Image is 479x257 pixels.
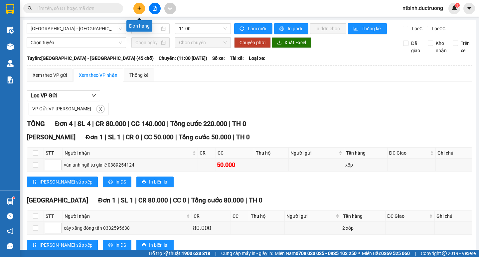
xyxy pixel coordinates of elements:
[173,196,186,204] span: CC 0
[133,3,145,14] button: plus
[233,133,235,141] span: |
[397,4,448,12] span: ntbinh.ductruong
[193,223,230,233] div: 80.000
[32,243,37,248] span: sort-ascending
[284,39,306,46] span: Xuất Excel
[7,243,13,249] span: message
[138,196,168,204] span: CR 80.000
[64,161,197,169] div: vân anh ngã tư gia lễ 0389254124
[296,251,357,256] strong: 0708 023 035 - 0935 103 250
[40,241,92,249] span: [PERSON_NAME] sắp xếp
[149,250,210,257] span: Hỗ trợ kỹ thuật:
[31,24,122,34] span: Hà Nội - Thái Thụy (45 chỗ)
[433,40,449,54] span: Kho nhận
[463,3,475,14] button: caret-down
[126,20,152,32] div: Đơn hàng
[216,148,254,159] th: CC
[27,196,88,204] span: [GEOGRAPHIC_DATA]
[415,250,416,257] span: |
[248,25,267,32] span: Làm mới
[108,133,121,141] span: SL 1
[170,196,171,204] span: |
[92,120,94,128] span: |
[32,180,37,185] span: sort-ascending
[97,107,104,111] span: close
[122,133,124,141] span: |
[389,149,429,157] span: ĐC Giao
[7,43,14,50] img: warehouse-icon
[198,148,216,159] th: CR
[135,196,137,204] span: |
[275,250,357,257] span: Miền Nam
[78,120,90,128] span: SL 4
[217,160,253,170] div: 50.000
[137,6,142,11] span: plus
[6,4,14,14] img: logo-vxr
[31,91,57,100] span: Lọc VP Gửi
[429,25,446,32] span: Lọc CC
[27,120,45,128] span: TỔNG
[7,27,14,34] img: warehouse-icon
[456,3,458,8] span: 1
[344,148,388,159] th: Tên hàng
[141,133,142,141] span: |
[277,40,282,46] span: download
[182,251,210,256] strong: 1900 633 818
[175,133,177,141] span: |
[27,133,76,141] span: [PERSON_NAME]
[27,177,98,187] button: sort-ascending[PERSON_NAME] sắp xếp
[7,60,14,67] img: warehouse-icon
[149,3,161,14] button: file-add
[234,23,272,34] button: syncLàm mới
[229,120,231,128] span: |
[128,120,129,128] span: |
[239,26,245,32] span: sync
[27,90,100,101] button: Lọc VP Gửi
[221,250,273,257] span: Cung cấp máy in - giấy in:
[170,120,227,128] span: Tổng cước 220.000
[55,120,73,128] span: Đơn 4
[103,240,131,250] button: printerIn DS
[409,25,426,32] span: Lọc CR
[142,180,146,185] span: printer
[121,196,133,204] span: SL 1
[192,211,231,222] th: CR
[353,26,359,32] span: bar-chart
[466,5,472,11] span: caret-down
[274,23,308,34] button: printerIn phơi
[149,241,168,249] span: In biên lai
[231,211,249,222] th: CC
[179,38,227,48] span: Chọn chuyến
[408,40,423,54] span: Đã giao
[279,26,285,32] span: printer
[345,161,386,169] div: xốp
[179,24,227,34] span: 11:00
[136,240,174,250] button: printerIn biên lai
[98,196,116,204] span: Đơn 1
[95,120,126,128] span: CR 80.000
[7,76,14,83] img: solution-icon
[65,212,185,220] span: Người nhận
[149,178,168,186] span: In biên lai
[85,133,103,141] span: Đơn 1
[341,211,386,222] th: Tên hàng
[234,37,271,48] button: Chuyển phơi
[286,212,335,220] span: Người gửi
[168,6,172,11] span: aim
[167,120,169,128] span: |
[436,148,472,159] th: Ghi chú
[108,243,113,248] span: printer
[79,71,117,79] div: Xem theo VP nhận
[230,55,244,62] span: Tài xế:
[191,196,244,204] span: Tổng cước 80.000
[236,133,250,141] span: TH 0
[115,241,126,249] span: In DS
[144,133,174,141] span: CC 50.000
[28,6,32,11] span: search
[126,133,139,141] span: CR 0
[44,211,63,222] th: STT
[358,252,360,255] span: ⚪️
[7,198,14,205] img: warehouse-icon
[342,224,384,232] div: 2 xốp
[455,3,460,8] sup: 1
